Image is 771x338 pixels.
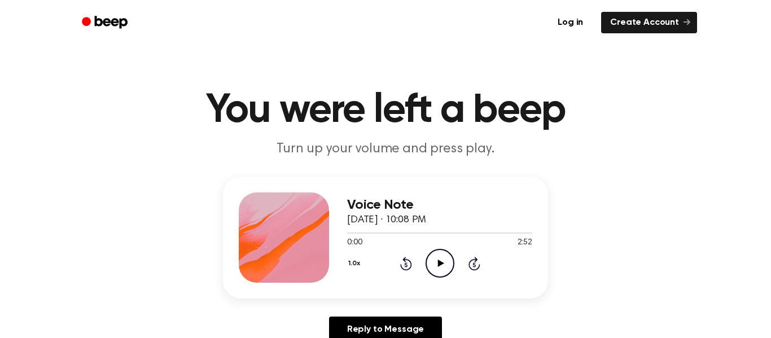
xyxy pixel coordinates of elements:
button: 1.0x [347,254,364,273]
a: Create Account [601,12,697,33]
a: Log in [546,10,594,36]
p: Turn up your volume and press play. [169,140,602,159]
a: Beep [74,12,138,34]
span: 0:00 [347,237,362,249]
h1: You were left a beep [97,90,674,131]
h3: Voice Note [347,197,532,213]
span: 2:52 [518,237,532,249]
span: [DATE] · 10:08 PM [347,215,426,225]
